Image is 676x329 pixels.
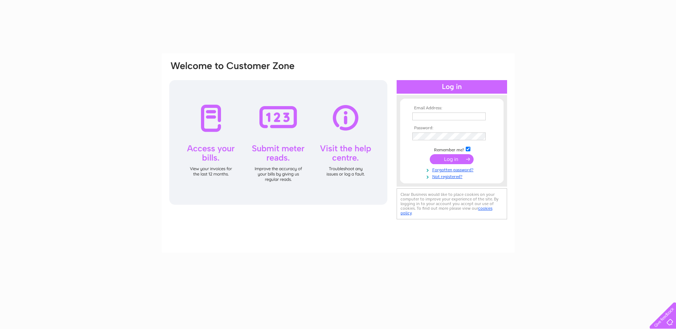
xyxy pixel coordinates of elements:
[411,146,493,153] td: Remember me?
[412,173,493,179] a: Not registered?
[397,188,507,219] div: Clear Business would like to place cookies on your computer to improve your experience of the sit...
[411,126,493,131] th: Password:
[412,166,493,173] a: Forgotten password?
[401,206,492,215] a: cookies policy
[411,106,493,111] th: Email Address:
[430,154,474,164] input: Submit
